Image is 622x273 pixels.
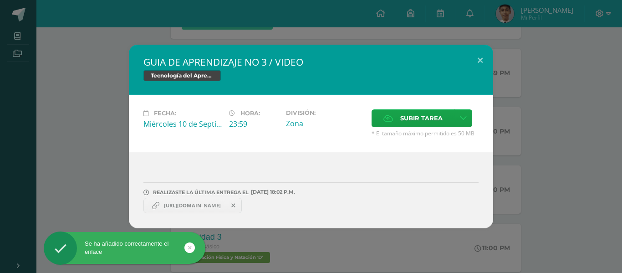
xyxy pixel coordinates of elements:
a: https://youtu.be/ZeZa_R9oALg [143,198,242,213]
span: Subir tarea [400,110,443,127]
span: Fecha: [154,110,176,117]
div: 23:59 [229,119,279,129]
span: Remover entrega [226,201,241,211]
div: Miércoles 10 de Septiembre [143,119,222,129]
h2: GUIA DE APRENDIZAJE NO 3 / VIDEO [143,56,479,68]
div: Zona [286,118,364,129]
span: [URL][DOMAIN_NAME] [159,202,225,209]
label: División: [286,109,364,116]
button: Close (Esc) [467,45,493,76]
span: * El tamaño máximo permitido es 50 MB [372,129,479,137]
span: Tecnología del Aprendizaje y la Comunicación (TIC) [143,70,221,81]
span: REALIZASTE LA ÚLTIMA ENTREGA EL [153,189,249,196]
div: Se ha añadido correctamente el enlace [44,240,205,256]
span: Hora: [240,110,260,117]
